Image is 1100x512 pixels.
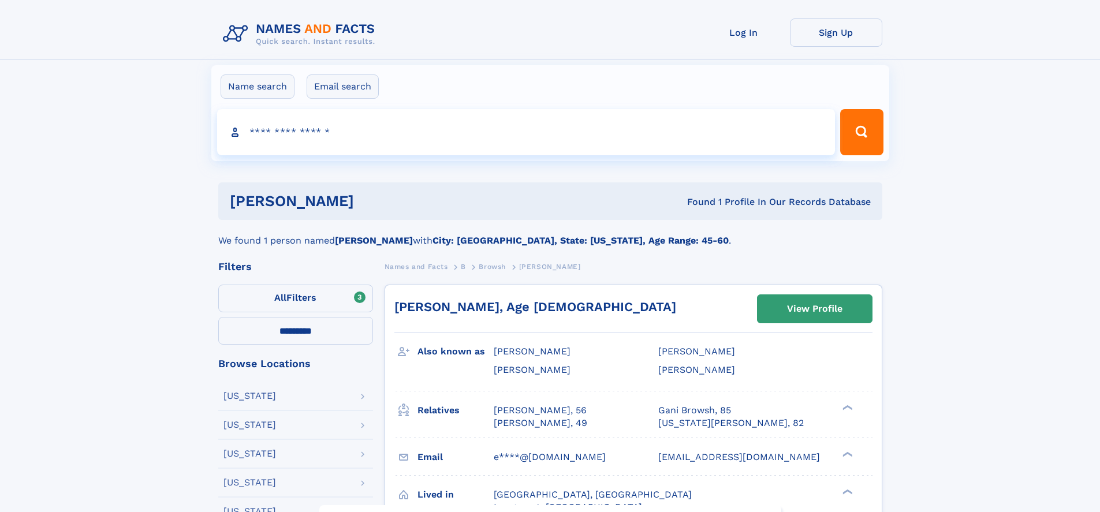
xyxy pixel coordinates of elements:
[218,285,373,312] label: Filters
[461,259,466,274] a: B
[230,194,521,208] h1: [PERSON_NAME]
[385,259,448,274] a: Names and Facts
[217,109,836,155] input: search input
[494,346,570,357] span: [PERSON_NAME]
[658,364,735,375] span: [PERSON_NAME]
[479,259,506,274] a: Browsh
[223,449,276,458] div: [US_STATE]
[223,420,276,429] div: [US_STATE]
[840,488,853,495] div: ❯
[432,235,729,246] b: City: [GEOGRAPHIC_DATA], State: [US_STATE], Age Range: 45-60
[494,489,692,500] span: [GEOGRAPHIC_DATA], [GEOGRAPHIC_DATA]
[698,18,790,47] a: Log In
[223,391,276,401] div: [US_STATE]
[790,18,882,47] a: Sign Up
[658,404,731,417] a: Gani Browsh, 85
[658,417,804,429] a: [US_STATE][PERSON_NAME], 82
[417,401,494,420] h3: Relatives
[758,295,872,323] a: View Profile
[417,447,494,467] h3: Email
[274,292,286,303] span: All
[494,364,570,375] span: [PERSON_NAME]
[658,451,820,462] span: [EMAIL_ADDRESS][DOMAIN_NAME]
[218,18,385,50] img: Logo Names and Facts
[519,263,581,271] span: [PERSON_NAME]
[417,342,494,361] h3: Also known as
[787,296,842,322] div: View Profile
[461,263,466,271] span: B
[218,261,373,272] div: Filters
[223,478,276,487] div: [US_STATE]
[417,485,494,504] h3: Lived in
[221,74,294,99] label: Name search
[840,109,883,155] button: Search Button
[494,404,587,417] a: [PERSON_NAME], 56
[658,346,735,357] span: [PERSON_NAME]
[479,263,506,271] span: Browsh
[307,74,379,99] label: Email search
[494,417,587,429] a: [PERSON_NAME], 49
[520,196,871,208] div: Found 1 Profile In Our Records Database
[394,300,676,314] a: [PERSON_NAME], Age [DEMOGRAPHIC_DATA]
[840,450,853,458] div: ❯
[218,220,882,248] div: We found 1 person named with .
[840,403,853,411] div: ❯
[218,358,373,369] div: Browse Locations
[335,235,413,246] b: [PERSON_NAME]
